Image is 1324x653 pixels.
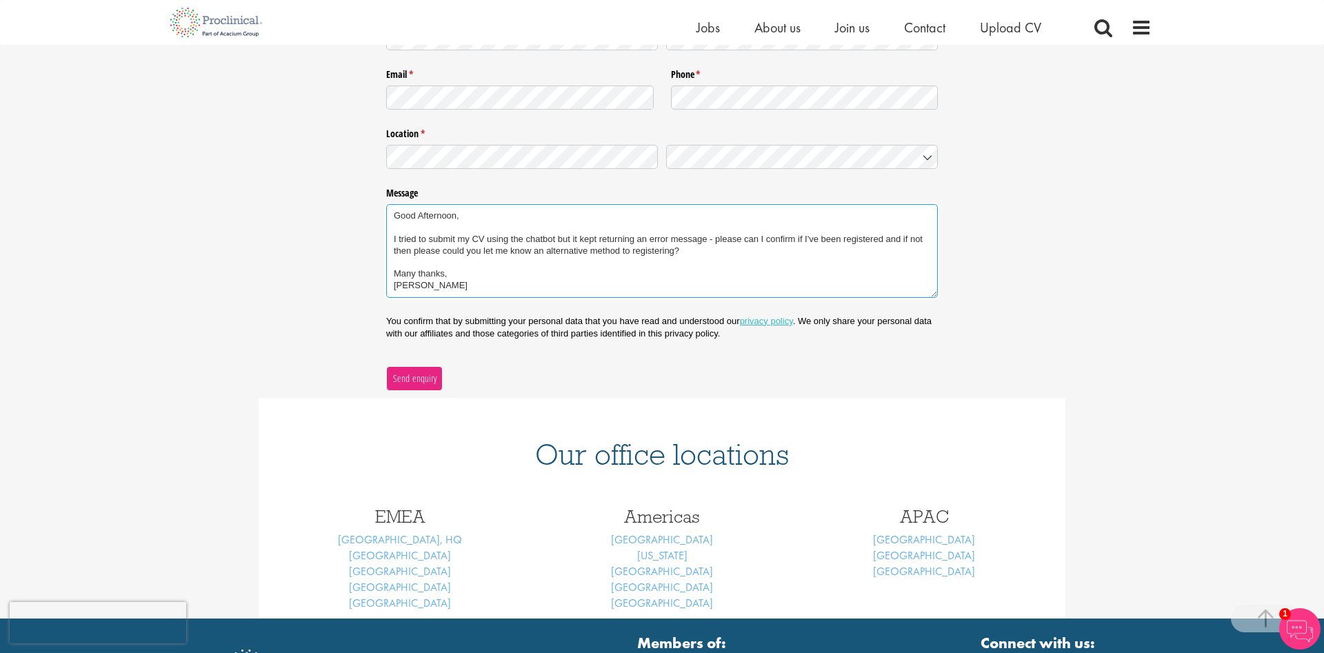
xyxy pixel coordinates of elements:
[873,564,975,579] a: [GEOGRAPHIC_DATA]
[338,532,462,547] a: [GEOGRAPHIC_DATA], HQ
[637,548,688,563] a: [US_STATE]
[392,371,437,386] span: Send enquiry
[611,532,713,547] a: [GEOGRAPHIC_DATA]
[349,580,451,594] a: [GEOGRAPHIC_DATA]
[349,564,451,579] a: [GEOGRAPHIC_DATA]
[349,596,451,610] a: [GEOGRAPHIC_DATA]
[386,123,938,141] legend: Location
[386,145,658,169] input: State / Province / Region
[740,316,793,326] a: privacy policy
[386,63,654,81] label: Email
[696,19,720,37] a: Jobs
[386,182,938,200] label: Message
[611,596,713,610] a: [GEOGRAPHIC_DATA]
[666,145,938,169] input: Country
[803,508,1045,525] h3: APAC
[10,602,186,643] iframe: reCAPTCHA
[835,19,870,37] a: Join us
[754,19,801,37] a: About us
[1279,608,1321,650] img: Chatbot
[386,315,938,340] p: You confirm that by submitting your personal data that you have read and understood our . We only...
[873,548,975,563] a: [GEOGRAPHIC_DATA]
[904,19,945,37] a: Contact
[279,508,521,525] h3: EMEA
[980,19,1041,37] a: Upload CV
[1279,608,1291,620] span: 1
[873,532,975,547] a: [GEOGRAPHIC_DATA]
[386,366,443,391] button: Send enquiry
[671,63,939,81] label: Phone
[611,564,713,579] a: [GEOGRAPHIC_DATA]
[349,548,451,563] a: [GEOGRAPHIC_DATA]
[279,439,1045,470] h1: Our office locations
[611,580,713,594] a: [GEOGRAPHIC_DATA]
[541,508,783,525] h3: Americas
